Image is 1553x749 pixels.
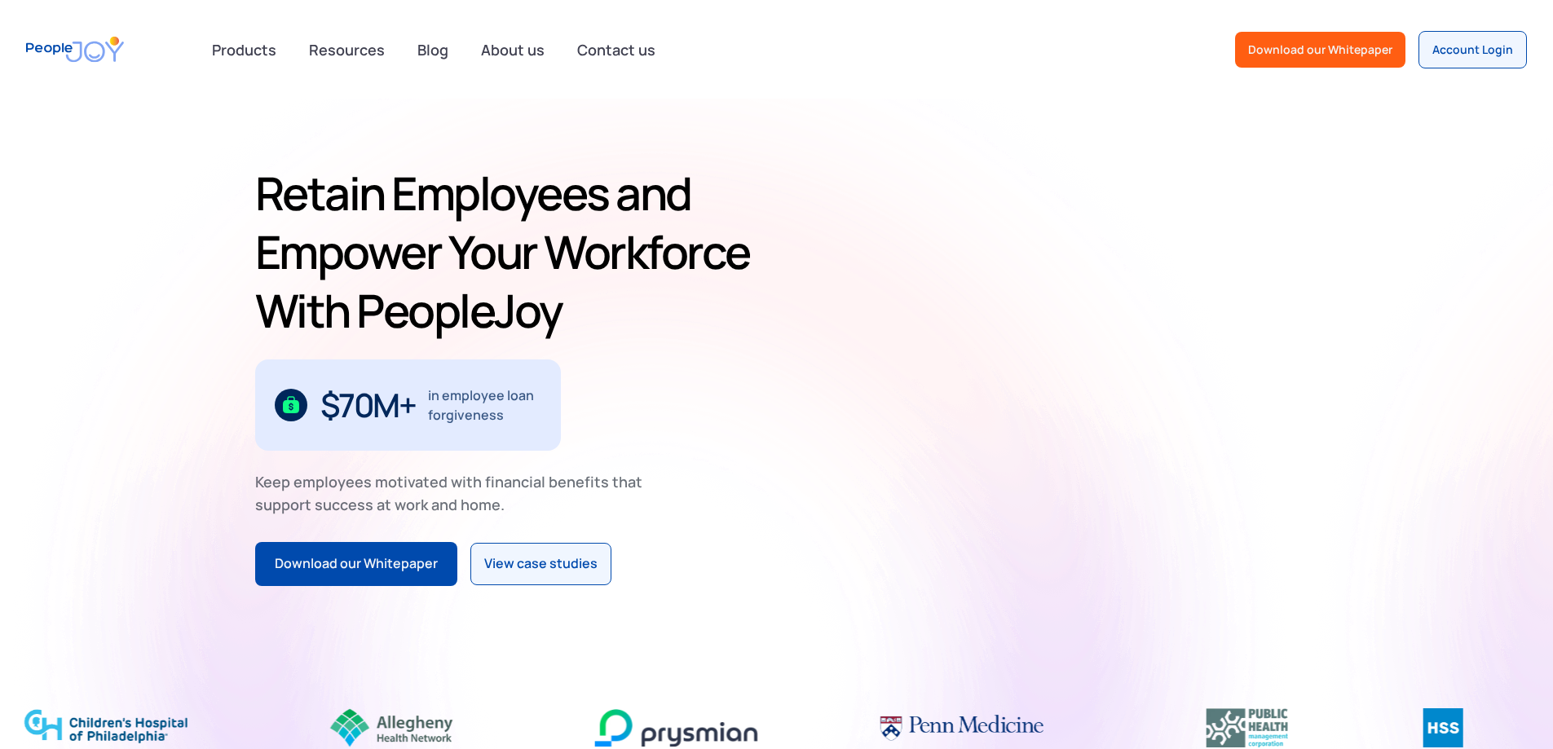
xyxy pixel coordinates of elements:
[470,543,611,585] a: View case studies
[567,32,665,68] a: Contact us
[1432,42,1513,58] div: Account Login
[320,392,416,418] div: $70M+
[408,32,458,68] a: Blog
[275,553,438,575] div: Download our Whitepaper
[484,553,598,575] div: View case studies
[255,359,561,451] div: 1 / 3
[255,164,770,340] h1: Retain Employees and Empower Your Workforce With PeopleJoy
[202,33,286,66] div: Products
[428,386,541,425] div: in employee loan forgiveness
[255,470,656,516] div: Keep employees motivated with financial benefits that support success at work and home.
[26,26,124,73] a: home
[471,32,554,68] a: About us
[1235,32,1405,68] a: Download our Whitepaper
[1248,42,1392,58] div: Download our Whitepaper
[299,32,395,68] a: Resources
[255,542,457,586] a: Download our Whitepaper
[1418,31,1527,68] a: Account Login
